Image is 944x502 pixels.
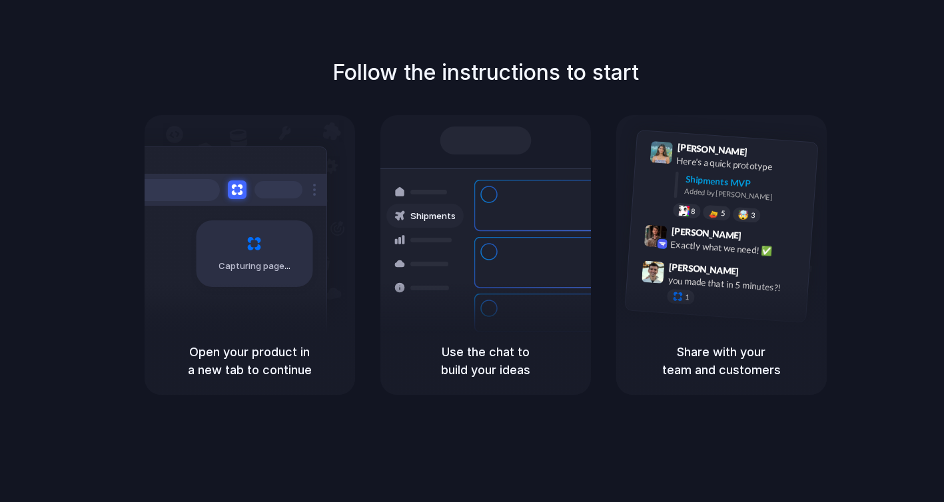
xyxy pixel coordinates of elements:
[396,343,575,379] h5: Use the chat to build your ideas
[737,210,749,220] div: 🤯
[632,343,811,379] h5: Share with your team and customers
[668,274,801,296] div: you made that in 5 minutes?!
[743,266,770,282] span: 9:47 AM
[161,343,339,379] h5: Open your product in a new tab to continue
[690,208,695,215] span: 8
[685,172,808,194] div: Shipments MVP
[410,210,456,223] span: Shipments
[668,260,739,279] span: [PERSON_NAME]
[720,210,725,217] span: 5
[670,238,803,260] div: Exactly what we need! ✅
[676,154,809,176] div: Here's a quick prototype
[751,146,778,162] span: 9:41 AM
[750,212,755,219] span: 3
[684,294,689,301] span: 1
[671,224,741,243] span: [PERSON_NAME]
[677,140,747,159] span: [PERSON_NAME]
[745,230,772,246] span: 9:42 AM
[219,260,292,273] span: Capturing page
[684,186,807,205] div: Added by [PERSON_NAME]
[332,57,639,89] h1: Follow the instructions to start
